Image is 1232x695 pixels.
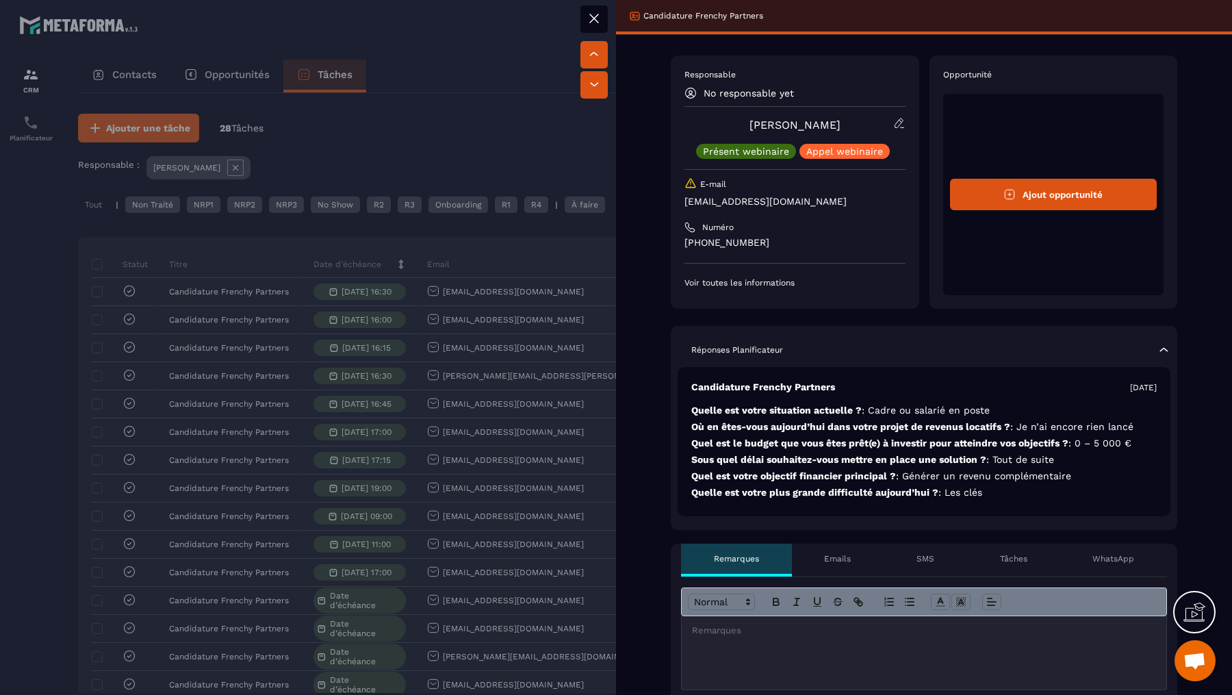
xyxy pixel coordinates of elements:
[691,470,1157,483] p: Quel est votre objectif financier principal ?
[1000,553,1027,564] p: Tâches
[1092,553,1134,564] p: WhatsApp
[824,553,851,564] p: Emails
[684,195,906,208] p: [EMAIL_ADDRESS][DOMAIN_NAME]
[1130,382,1157,393] p: [DATE]
[749,118,840,131] a: [PERSON_NAME]
[938,487,982,498] span: : Les clés
[691,381,835,394] p: Candidature Frenchy Partners
[702,222,734,233] p: Numéro
[684,236,906,249] p: [PHONE_NUMBER]
[691,453,1157,466] p: Sous quel délai souhaitez-vous mettre en place une solution ?
[1068,438,1131,448] span: : 0 – 5 000 €
[986,454,1054,465] span: : Tout de suite
[700,179,726,190] p: E-mail
[806,147,883,156] p: Appel webinaire
[684,69,906,80] p: Responsable
[896,470,1071,481] span: : Générer un revenu complémentaire
[950,179,1157,210] button: Ajout opportunité
[862,405,990,416] span: : Cadre ou salarié en poste
[916,553,934,564] p: SMS
[703,147,789,156] p: Présent webinaire
[691,437,1157,450] p: Quel est le budget que vous êtes prêt(e) à investir pour atteindre vos objectifs ?
[643,10,763,21] p: Candidature Frenchy Partners
[691,344,783,355] p: Réponses Planificateur
[714,553,759,564] p: Remarques
[684,277,906,288] p: Voir toutes les informations
[943,69,1164,80] p: Opportunité
[1175,640,1216,681] div: Ouvrir le chat
[691,486,1157,499] p: Quelle est votre plus grande difficulté aujourd’hui ?
[691,404,1157,417] p: Quelle est votre situation actuelle ?
[691,420,1157,433] p: Où en êtes-vous aujourd’hui dans votre projet de revenus locatifs ?
[1010,421,1133,432] span: : Je n’ai encore rien lancé
[704,88,794,99] p: No responsable yet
